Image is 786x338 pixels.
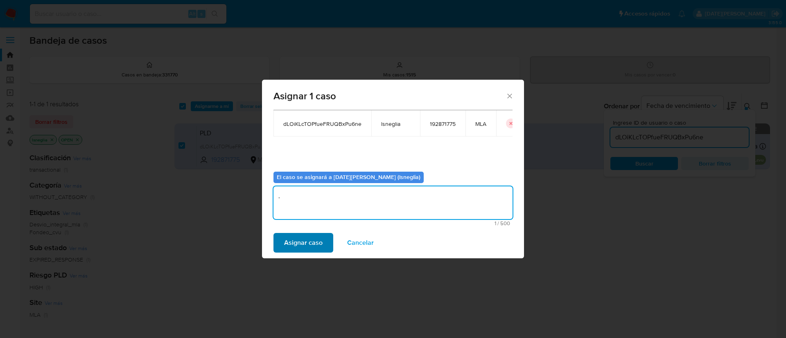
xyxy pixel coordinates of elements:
[273,233,333,253] button: Asignar caso
[273,186,513,219] textarea: .
[262,80,524,258] div: assign-modal
[283,120,361,128] span: dLOiKLcTOPfueFRUQBxPu6ne
[475,120,486,128] span: MLA
[277,173,420,181] b: El caso se asignará a [DATE][PERSON_NAME] (lsneglia)
[273,91,506,101] span: Asignar 1 caso
[337,233,384,253] button: Cancelar
[381,120,410,128] span: lsneglia
[276,221,510,226] span: Máximo 500 caracteres
[347,234,374,252] span: Cancelar
[506,119,516,128] button: icon-button
[284,234,323,252] span: Asignar caso
[430,120,456,128] span: 192871775
[506,92,513,99] button: Cerrar ventana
